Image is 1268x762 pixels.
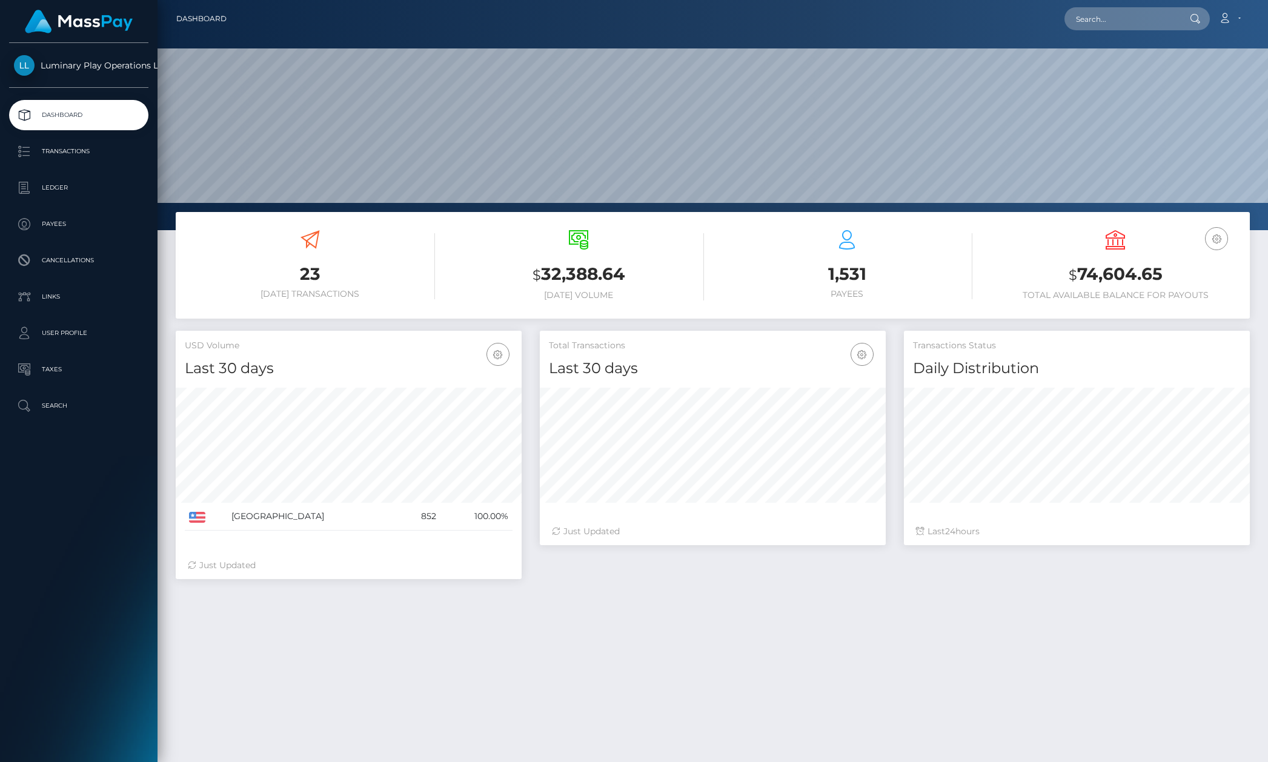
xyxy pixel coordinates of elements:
[14,215,144,233] p: Payees
[9,173,148,203] a: Ledger
[453,262,703,287] h3: 32,388.64
[185,262,435,286] h3: 23
[14,106,144,124] p: Dashboard
[552,525,874,538] div: Just Updated
[176,6,227,31] a: Dashboard
[916,525,1238,538] div: Last hours
[185,358,513,379] h4: Last 30 days
[1064,7,1178,30] input: Search...
[14,179,144,197] p: Ledger
[9,391,148,421] a: Search
[9,354,148,385] a: Taxes
[9,209,148,239] a: Payees
[188,559,510,572] div: Just Updated
[9,318,148,348] a: User Profile
[533,267,541,283] small: $
[722,262,972,286] h3: 1,531
[991,290,1241,300] h6: Total Available Balance for Payouts
[9,136,148,167] a: Transactions
[14,55,35,76] img: Luminary Play Operations Limited
[453,290,703,300] h6: [DATE] Volume
[913,340,1241,352] h5: Transactions Status
[722,289,972,299] h6: Payees
[9,100,148,130] a: Dashboard
[400,503,440,531] td: 852
[189,512,205,523] img: US.png
[991,262,1241,287] h3: 74,604.65
[14,251,144,270] p: Cancellations
[227,503,400,531] td: [GEOGRAPHIC_DATA]
[1069,267,1077,283] small: $
[945,526,955,537] span: 24
[185,289,435,299] h6: [DATE] Transactions
[14,288,144,306] p: Links
[25,10,133,33] img: MassPay Logo
[14,324,144,342] p: User Profile
[549,358,877,379] h4: Last 30 days
[9,245,148,276] a: Cancellations
[14,397,144,415] p: Search
[440,503,513,531] td: 100.00%
[14,142,144,161] p: Transactions
[185,340,513,352] h5: USD Volume
[913,358,1241,379] h4: Daily Distribution
[9,60,148,71] span: Luminary Play Operations Limited
[14,360,144,379] p: Taxes
[549,340,877,352] h5: Total Transactions
[9,282,148,312] a: Links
